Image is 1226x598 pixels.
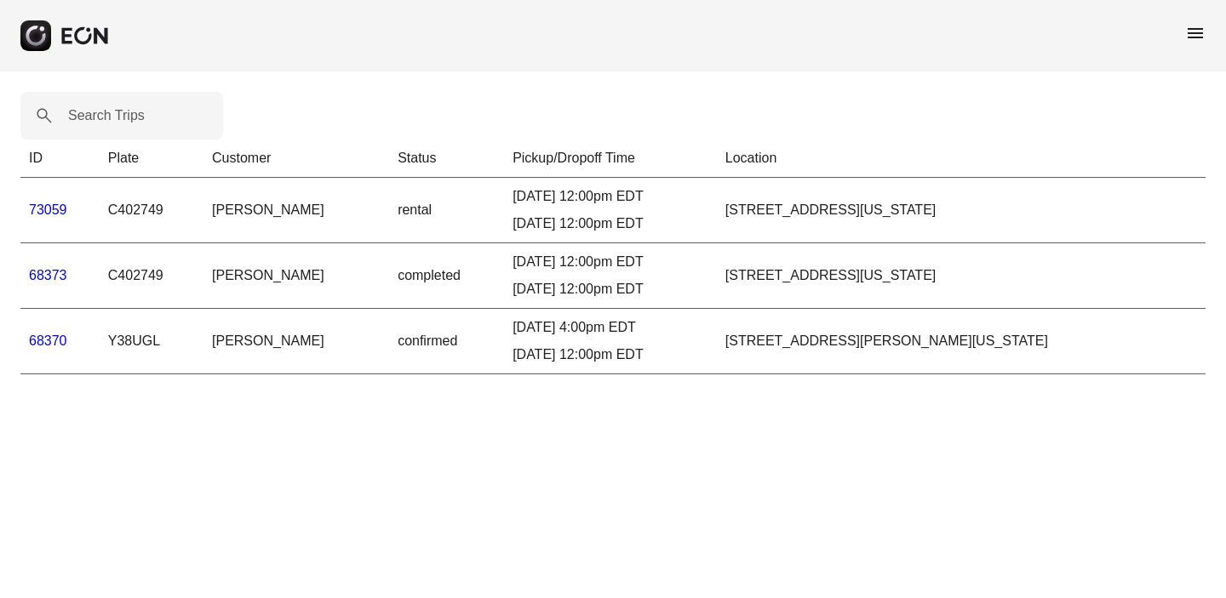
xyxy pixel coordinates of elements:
div: [DATE] 12:00pm EDT [513,186,708,207]
div: [DATE] 12:00pm EDT [513,279,708,299]
th: ID [20,140,100,178]
a: 73059 [29,202,67,217]
td: [PERSON_NAME] [203,243,389,309]
td: [STREET_ADDRESS][PERSON_NAME][US_STATE] [717,309,1206,374]
th: Pickup/Dropoff Time [504,140,717,178]
td: confirmed [389,309,504,374]
th: Customer [203,140,389,178]
a: 68373 [29,268,67,282]
th: Status [389,140,504,178]
div: [DATE] 12:00pm EDT [513,345,708,365]
div: [DATE] 12:00pm EDT [513,252,708,272]
a: 68370 [29,333,67,348]
td: rental [389,178,504,243]
td: C402749 [100,178,203,243]
td: completed [389,243,504,309]
th: Location [717,140,1206,178]
div: [DATE] 12:00pm EDT [513,214,708,234]
td: C402749 [100,243,203,309]
th: Plate [100,140,203,178]
td: [PERSON_NAME] [203,309,389,374]
span: menu [1185,23,1206,43]
td: [PERSON_NAME] [203,178,389,243]
td: [STREET_ADDRESS][US_STATE] [717,178,1206,243]
div: [DATE] 4:00pm EDT [513,317,708,338]
label: Search Trips [68,105,145,126]
td: Y38UGL [100,309,203,374]
td: [STREET_ADDRESS][US_STATE] [717,243,1206,309]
